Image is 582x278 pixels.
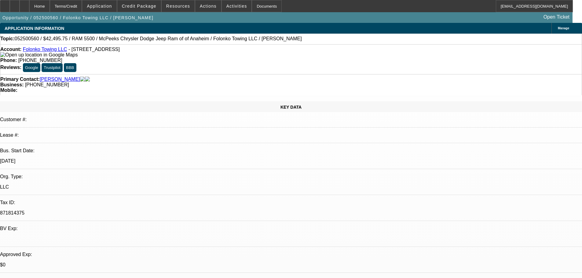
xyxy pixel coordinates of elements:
strong: Account: [0,47,21,52]
span: Credit Package [122,4,156,9]
a: View Google Maps [0,52,78,57]
strong: Business: [0,82,24,87]
button: BBB [64,63,76,72]
img: Open up location in Google Maps [0,52,78,58]
img: linkedin-icon.png [85,77,90,82]
span: Application [87,4,112,9]
span: - [STREET_ADDRESS] [68,47,120,52]
button: Resources [162,0,195,12]
strong: Mobile: [0,88,17,93]
button: Credit Package [117,0,161,12]
span: Resources [166,4,190,9]
img: facebook-icon.png [80,77,85,82]
button: Application [82,0,116,12]
span: Opportunity / 052500560 / Folonko Towing LLC / [PERSON_NAME] [2,15,153,20]
a: Open Ticket [541,12,572,22]
a: [PERSON_NAME] [40,77,80,82]
button: Trustpilot [42,63,62,72]
strong: Topic: [0,36,15,42]
span: APPLICATION INFORMATION [5,26,64,31]
button: Activities [222,0,252,12]
strong: Primary Contact: [0,77,40,82]
button: Actions [195,0,221,12]
button: Google [23,63,40,72]
span: Actions [200,4,217,9]
span: 052500560 / $42,495.75 / RAM 5500 / McPeeks Chrysler Dodge Jeep Ram of of Anaheim / Folonko Towin... [15,36,302,42]
span: Activities [226,4,247,9]
a: Folonko Towing LLC [23,47,67,52]
strong: Phone: [0,58,17,63]
strong: Reviews: [0,65,21,70]
span: KEY DATA [280,105,302,110]
span: [PHONE_NUMBER] [25,82,69,87]
span: [PHONE_NUMBER] [18,58,62,63]
span: Manage [558,27,569,30]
